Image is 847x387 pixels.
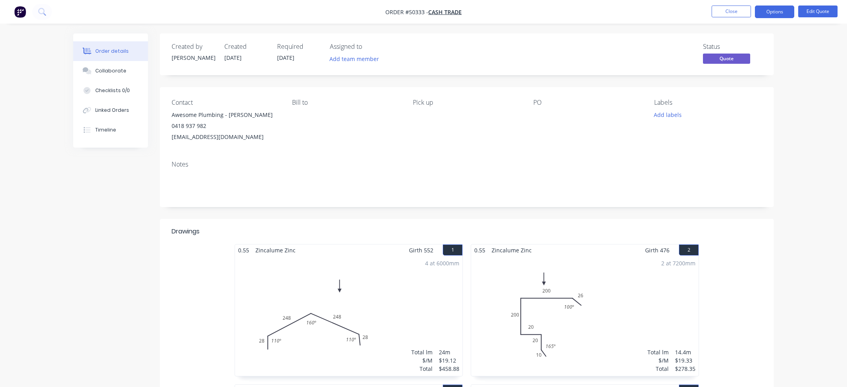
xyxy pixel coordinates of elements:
[73,100,148,120] button: Linked Orders
[14,6,26,18] img: Factory
[224,43,268,50] div: Created
[172,120,279,131] div: 0418 937 982
[172,227,200,236] div: Drawings
[325,54,383,64] button: Add team member
[675,356,695,365] div: $19.33
[439,365,459,373] div: $458.88
[411,348,433,356] div: Total lm
[172,43,215,50] div: Created by
[172,109,279,143] div: Awesome Plumbing - [PERSON_NAME]0418 937 982[EMAIL_ADDRESS][DOMAIN_NAME]
[413,99,521,106] div: Pick up
[703,54,750,63] span: Quote
[675,365,695,373] div: $278.35
[471,244,488,256] span: 0.55
[703,43,762,50] div: Status
[73,61,148,81] button: Collaborate
[172,99,279,106] div: Contact
[411,356,433,365] div: $/M
[471,256,699,376] div: 010202020020026100º165º2 at 7200mmTotal lm$/MTotal14.4m$19.33$278.35
[679,244,699,256] button: 2
[712,6,751,17] button: Close
[533,99,641,106] div: PO
[645,244,669,256] span: Girth 476
[277,43,320,50] div: Required
[439,356,459,365] div: $19.12
[654,99,762,106] div: Labels
[661,259,695,267] div: 2 at 7200mm
[172,109,279,120] div: Awesome Plumbing - [PERSON_NAME]
[675,348,695,356] div: 14.4m
[224,54,242,61] span: [DATE]
[95,48,129,55] div: Order details
[95,126,116,133] div: Timeline
[439,348,459,356] div: 24m
[647,365,669,373] div: Total
[385,8,428,16] span: Order #50333 -
[649,109,686,120] button: Add labels
[73,81,148,100] button: Checklists 0/0
[330,54,383,64] button: Add team member
[428,8,462,16] a: Cash Trade
[172,54,215,62] div: [PERSON_NAME]
[73,41,148,61] button: Order details
[647,348,669,356] div: Total lm
[95,107,129,114] div: Linked Orders
[292,99,400,106] div: Bill to
[409,244,433,256] span: Girth 552
[755,6,794,18] button: Options
[95,67,126,74] div: Collaborate
[252,244,299,256] span: Zincalume Zinc
[277,54,294,61] span: [DATE]
[172,161,762,168] div: Notes
[172,131,279,143] div: [EMAIL_ADDRESS][DOMAIN_NAME]
[95,87,130,94] div: Checklists 0/0
[235,256,462,376] div: 02824824828110º160º110º4 at 6000mmTotal lm$/MTotal24m$19.12$458.88
[647,356,669,365] div: $/M
[798,6,838,17] button: Edit Quote
[73,120,148,140] button: Timeline
[488,244,535,256] span: Zincalume Zinc
[425,259,459,267] div: 4 at 6000mm
[411,365,433,373] div: Total
[235,244,252,256] span: 0.55
[443,244,462,256] button: 1
[330,43,409,50] div: Assigned to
